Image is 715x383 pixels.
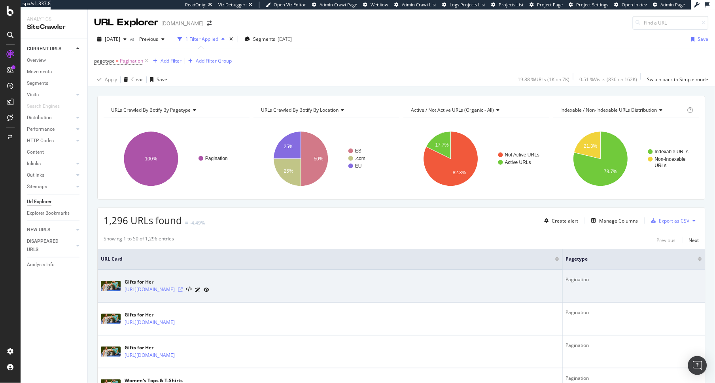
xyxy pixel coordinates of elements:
span: pagetype [94,57,115,64]
a: AI Url Details [195,286,201,294]
div: Analysis Info [27,261,55,269]
a: [URL][DOMAIN_NAME] [125,286,175,293]
a: Inlinks [27,160,74,168]
text: 50% [314,156,323,162]
div: Gifts for Her [125,344,209,351]
a: NEW URLS [27,226,74,234]
span: Pagination [120,55,143,67]
text: 78.7% [604,169,617,174]
svg: A chart. [403,124,548,193]
a: Distribution [27,114,74,122]
a: Explorer Bookmarks [27,209,82,217]
div: Content [27,148,44,156]
div: arrow-right-arrow-left [207,21,212,26]
div: A chart. [553,124,698,193]
text: ES [355,148,361,154]
div: HTTP Codes [27,137,54,145]
div: [DOMAIN_NAME] [161,19,204,27]
h4: Indexable / Non-Indexable URLs Distribution [559,104,686,116]
a: [URL][DOMAIN_NAME] [125,351,175,359]
div: Switch back to Simple mode [647,76,709,83]
span: Open Viz Editor [274,2,306,8]
span: Project Page [537,2,563,8]
a: CURRENT URLS [27,45,74,53]
div: Save [157,76,167,83]
div: Segments [27,79,48,88]
a: Search Engines [27,102,68,111]
div: Previous [657,237,676,244]
a: [URL][DOMAIN_NAME] [125,318,175,326]
text: EU [355,163,362,169]
div: Inlinks [27,160,41,168]
div: Gifts for Her [125,278,209,286]
div: Outlinks [27,171,44,179]
text: 17.7% [435,142,449,148]
span: Project Settings [577,2,609,8]
text: Indexable URLs [655,149,689,154]
button: Apply [94,73,117,86]
div: 19.88 % URLs ( 1K on 7K ) [518,76,570,83]
div: Gifts for Her [125,311,209,318]
h4: Active / Not Active URLs [409,104,542,116]
button: Save [147,73,167,86]
div: times [228,35,235,43]
span: Webflow [371,2,388,8]
div: Add Filter Group [196,57,232,64]
span: Active / Not Active URLs (organic - all) [411,107,494,113]
a: Visit Online Page [178,287,183,292]
div: Save [698,36,709,42]
span: Admin Page [661,2,685,8]
span: 1,296 URLs found [104,214,182,227]
button: View HTML Source [186,287,192,292]
a: Overview [27,56,82,65]
span: URLs Crawled By Botify By pagetype [111,107,191,113]
a: Webflow [363,2,388,8]
div: [DATE] [278,36,292,42]
div: Overview [27,56,46,65]
svg: A chart. [253,124,398,193]
div: Clear [131,76,143,83]
a: Open Viz Editor [266,2,306,8]
div: Add Filter [161,57,182,64]
a: Open in dev [615,2,647,8]
button: Previous [136,33,168,46]
span: URL Card [101,255,553,263]
text: .com [355,156,365,161]
span: URLs Crawled By Botify By location [261,107,339,113]
a: Url Explorer [27,198,82,206]
span: Admin Crawl List [402,2,437,8]
button: Manage Columns [588,216,638,225]
a: Visits [27,91,74,99]
h4: URLs Crawled By Botify By location [259,104,392,116]
span: Admin Crawl Page [320,2,357,8]
span: Indexable / Non-Indexable URLs distribution [561,107,657,113]
div: Pagination [566,375,702,382]
div: Next [689,237,699,244]
div: Export as CSV [659,217,690,224]
button: Export as CSV [648,214,690,227]
a: URL Inspection [204,286,209,294]
a: Movements [27,68,82,76]
div: Explorer Bookmarks [27,209,70,217]
a: Admin Crawl List [394,2,437,8]
button: [DATE] [94,33,130,46]
span: Segments [253,36,275,42]
a: Logs Projects List [443,2,486,8]
div: Manage Columns [600,217,638,224]
div: 0.51 % Visits ( 836 on 162K ) [580,76,637,83]
span: Logs Projects List [450,2,486,8]
text: Active URLs [505,160,531,165]
div: Visits [27,91,39,99]
div: NEW URLS [27,226,50,234]
button: Switch back to Simple mode [644,73,709,86]
div: Pagination [566,276,702,283]
div: CURRENT URLS [27,45,61,53]
a: Segments [27,79,82,88]
input: Find a URL [633,16,709,30]
button: Previous [657,235,676,245]
div: Pagination [566,342,702,349]
text: 25% [284,144,293,149]
text: Non-Indexable [655,156,686,162]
